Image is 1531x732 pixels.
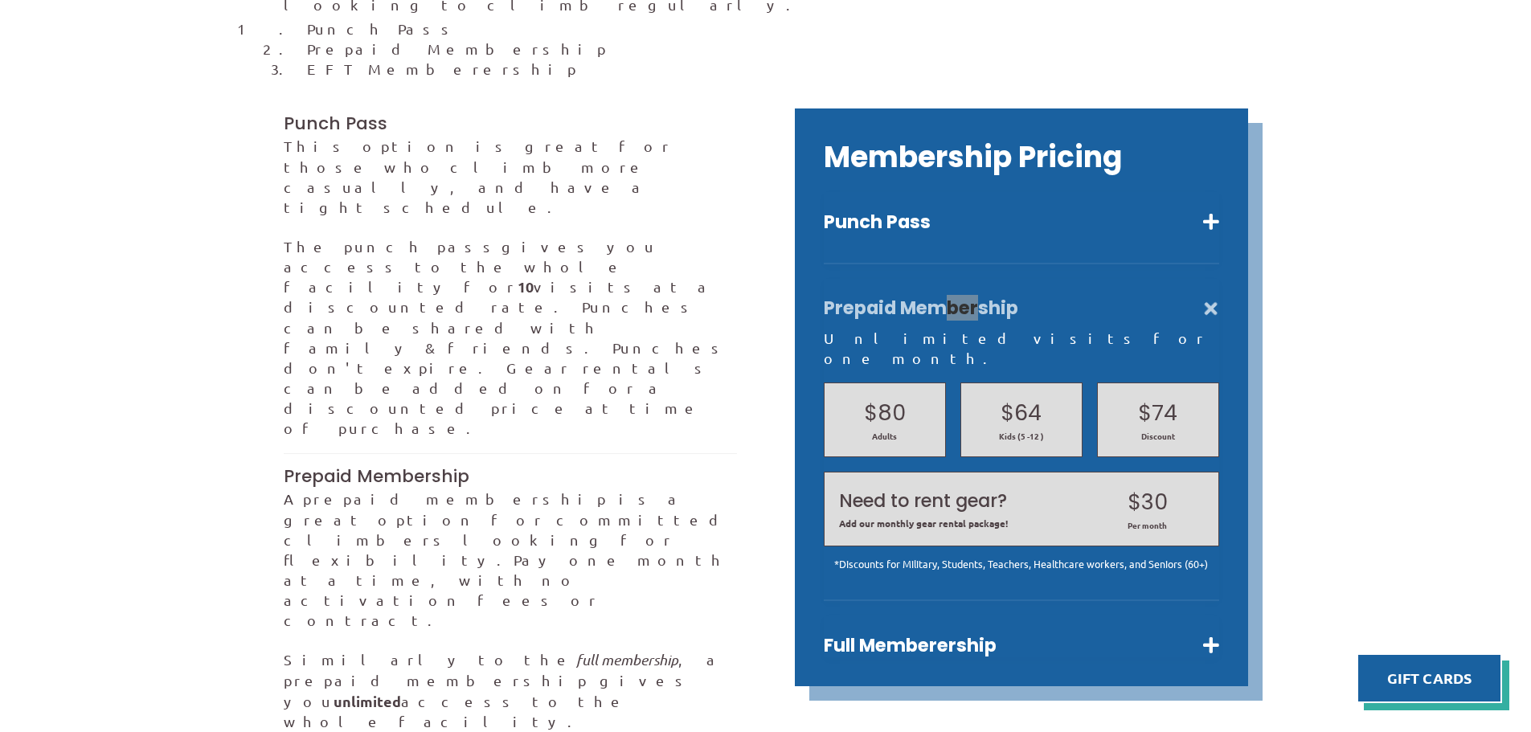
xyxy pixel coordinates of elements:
div: Unlimited visits for one month. [824,328,1219,368]
h3: Punch Pass [284,112,737,136]
h2: $30 [1091,487,1203,517]
span: Adults [839,431,931,442]
span: A prepaid membership is a great option for committed climbers looking for flexibility. [284,490,734,568]
span: Discount [1112,431,1204,442]
p: Similarly to the , a prepaid membership gives you access to the whole facility. [284,649,737,731]
li: Prepaid Membership [307,39,1247,59]
strong: unlimited [334,692,401,710]
p: This option is great for those who climb more casually, and have a tight schedule. [284,136,737,217]
span: Per month [1091,520,1203,531]
h2: $64 [976,398,1067,428]
h2: Need to rent gear? [839,489,1078,514]
h2: $80 [839,398,931,428]
h2: $74 [1112,398,1204,428]
strong: 10 [518,277,534,296]
span: Add our monthly gear rental package! [839,517,1078,530]
p: The punch pass [284,236,737,439]
li: Punch Pass [307,18,1247,39]
p: Pay one month at a time, with no activation fees or contract. [284,489,737,630]
li: EFT Memberership [307,59,1247,79]
h2: Membership Pricing [824,137,1219,178]
em: full membership [576,651,678,669]
div: *Discounts for Military, Students, Teachers, Healthcare workers, and Seniors (60+) [824,557,1219,571]
span: Kids (5 -12 ) [976,431,1067,442]
span: gives you access to the whole facility for visits at a discounted rate. Punches can be shared wit... [284,238,730,437]
h3: Prepaid Membership [284,464,737,489]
